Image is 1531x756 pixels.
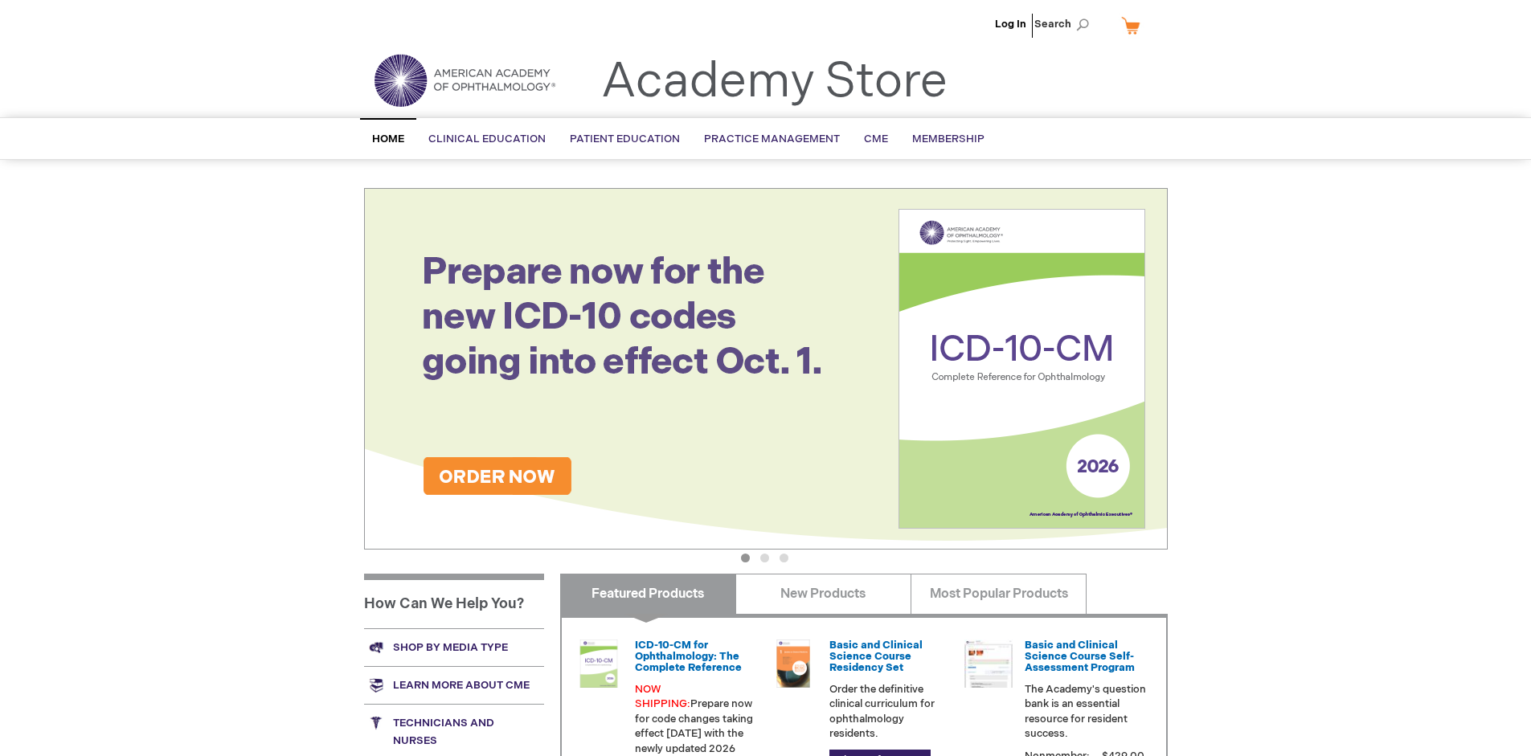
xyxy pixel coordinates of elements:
[1034,8,1095,40] span: Search
[912,133,985,145] span: Membership
[372,133,404,145] span: Home
[760,554,769,562] button: 2 of 3
[829,639,923,675] a: Basic and Clinical Science Course Residency Set
[575,640,623,688] img: 0120008u_42.png
[911,574,1087,614] a: Most Popular Products
[635,683,690,711] font: NOW SHIPPING:
[780,554,788,562] button: 3 of 3
[769,640,817,688] img: 02850963u_47.png
[741,554,750,562] button: 1 of 3
[635,639,742,675] a: ICD-10-CM for Ophthalmology: The Complete Reference
[964,640,1013,688] img: bcscself_20.jpg
[560,574,736,614] a: Featured Products
[704,133,840,145] span: Practice Management
[1025,682,1147,742] p: The Academy's question bank is an essential resource for resident success.
[1025,639,1135,675] a: Basic and Clinical Science Course Self-Assessment Program
[735,574,911,614] a: New Products
[364,666,544,704] a: Learn more about CME
[428,133,546,145] span: Clinical Education
[864,133,888,145] span: CME
[364,574,544,628] h1: How Can We Help You?
[601,53,948,111] a: Academy Store
[364,628,544,666] a: Shop by media type
[570,133,680,145] span: Patient Education
[829,682,952,742] p: Order the definitive clinical curriculum for ophthalmology residents.
[995,18,1026,31] a: Log In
